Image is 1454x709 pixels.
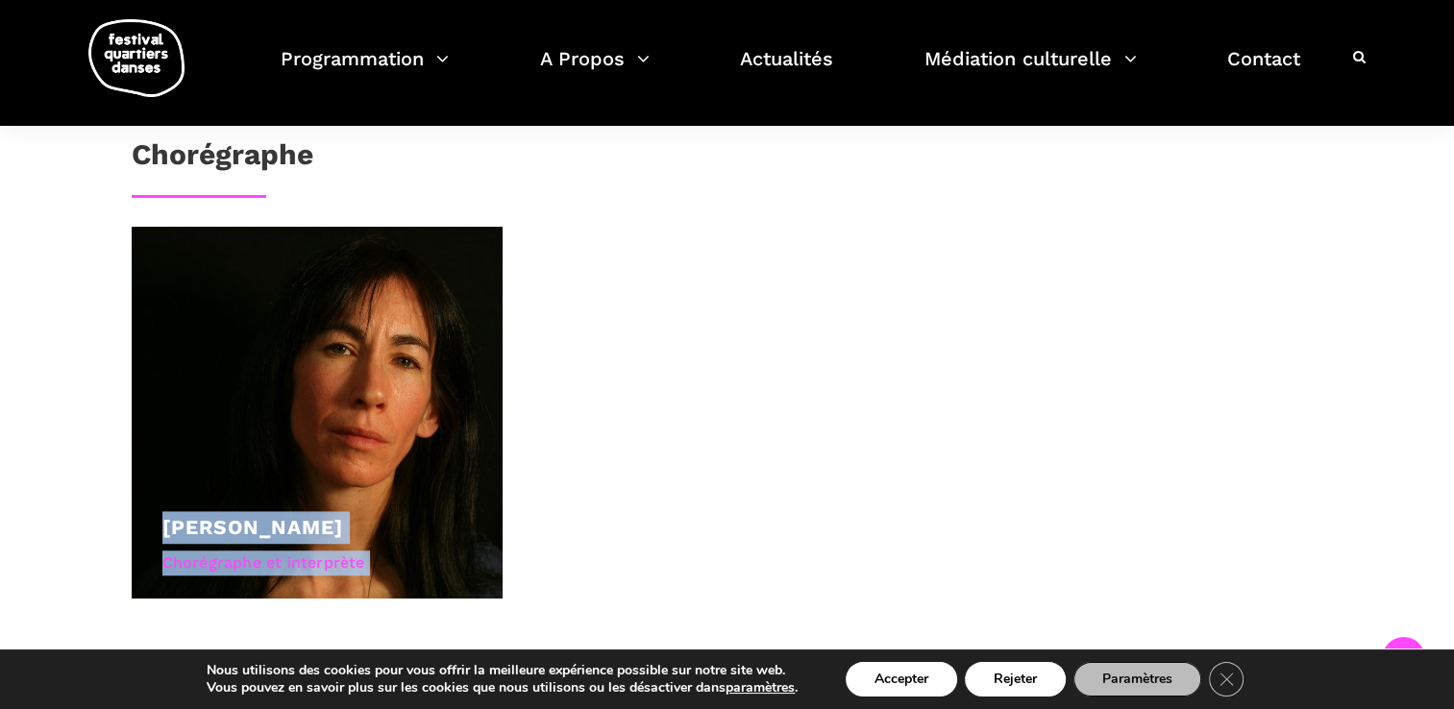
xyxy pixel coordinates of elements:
[1073,662,1201,697] button: Paramètres
[740,42,833,99] a: Actualités
[132,137,313,185] h3: Chorégraphe
[88,19,185,97] img: logo-fqd-med
[965,662,1066,697] button: Rejeter
[846,662,957,697] button: Accepter
[162,550,473,575] div: Chorégraphe et interprète
[924,42,1137,99] a: Médiation culturelle
[1209,662,1244,697] button: Close GDPR Cookie Banner
[207,662,798,679] p: Nous utilisons des cookies pour vous offrir la meilleure expérience possible sur notre site web.
[540,42,650,99] a: A Propos
[726,679,795,697] button: paramètres
[207,679,798,697] p: Vous pouvez en savoir plus sur les cookies que nous utilisons ou les désactiver dans .
[281,42,449,99] a: Programmation
[1227,42,1300,99] a: Contact
[162,515,343,539] a: [PERSON_NAME]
